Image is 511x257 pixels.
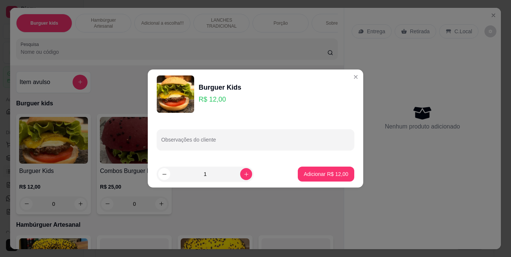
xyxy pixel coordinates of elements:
[298,167,354,182] button: Adicionar R$ 12,00
[350,71,362,83] button: Close
[157,75,194,113] img: product-image
[199,82,241,93] div: Burguer Kids
[199,94,241,105] p: R$ 12,00
[304,170,348,178] p: Adicionar R$ 12,00
[240,168,252,180] button: increase-product-quantity
[158,168,170,180] button: decrease-product-quantity
[161,139,350,146] input: Observações do cliente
